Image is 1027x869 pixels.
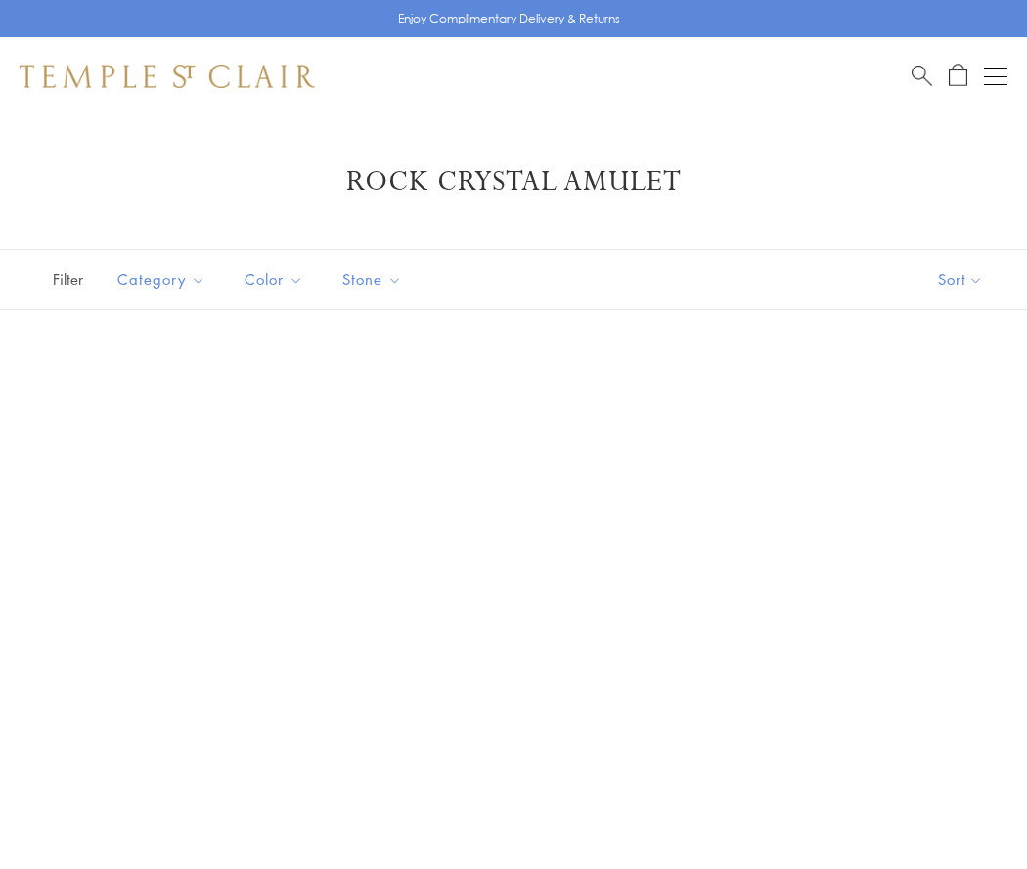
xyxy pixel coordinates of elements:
[398,9,620,28] p: Enjoy Complimentary Delivery & Returns
[949,64,967,88] a: Open Shopping Bag
[49,164,978,200] h1: Rock Crystal Amulet
[230,257,318,301] button: Color
[894,250,1027,309] button: Show sort by
[108,267,220,292] span: Category
[103,257,220,301] button: Category
[20,65,315,88] img: Temple St. Clair
[328,257,417,301] button: Stone
[912,64,932,88] a: Search
[333,267,417,292] span: Stone
[235,267,318,292] span: Color
[984,65,1007,88] button: Open navigation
